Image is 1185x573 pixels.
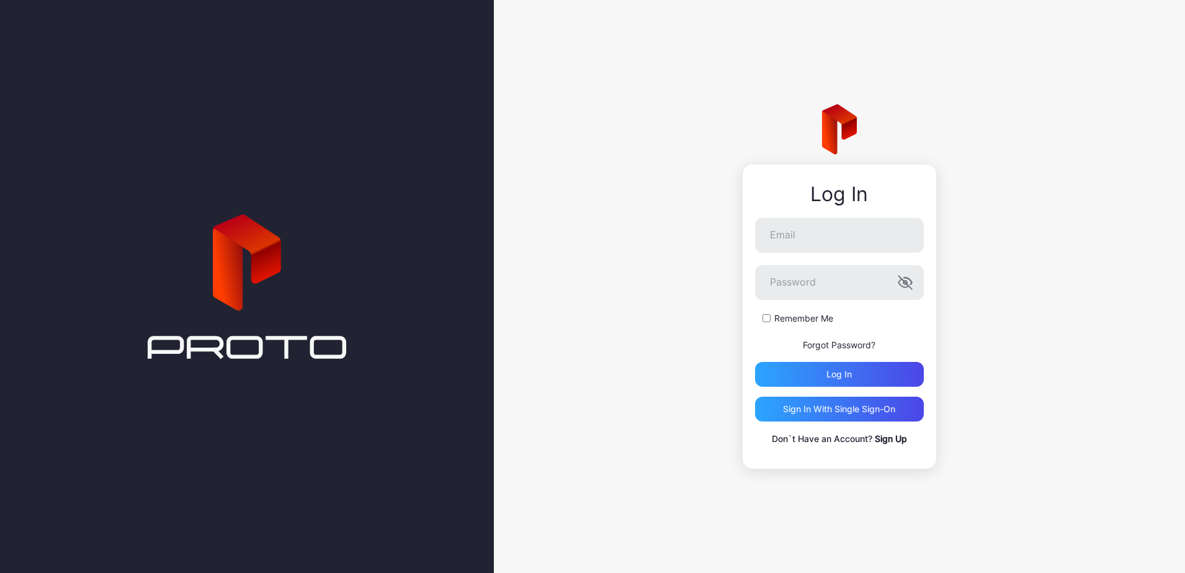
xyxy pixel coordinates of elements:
input: Password [755,265,924,300]
button: Log in [755,362,924,387]
div: Log in [826,369,852,379]
a: Sign Up [875,433,907,444]
label: Remember Me [774,312,833,325]
div: Sign in With Single Sign-On [783,404,895,414]
p: Don`t Have an Account? [755,431,924,446]
button: Sign in With Single Sign-On [755,397,924,422]
a: Forgot Password? [803,340,875,350]
input: Email [755,218,924,253]
button: Password [898,275,913,290]
div: Log In [755,183,924,205]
